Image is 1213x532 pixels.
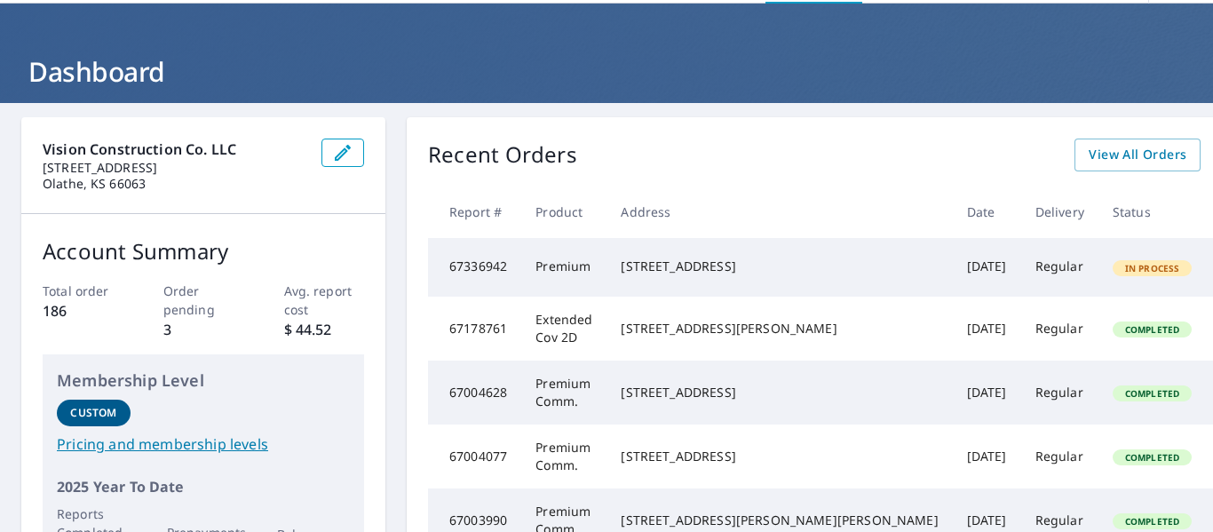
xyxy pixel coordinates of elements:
span: Completed [1114,451,1190,464]
a: Pricing and membership levels [57,433,350,455]
p: 3 [163,319,244,340]
td: [DATE] [953,425,1021,488]
span: Completed [1114,387,1190,400]
td: 67178761 [428,297,521,361]
div: [STREET_ADDRESS][PERSON_NAME] [621,320,938,337]
th: Product [521,186,606,238]
p: 2025 Year To Date [57,476,350,497]
p: Vision Construction Co. LLC [43,139,307,160]
p: 186 [43,300,123,322]
span: In Process [1114,262,1191,274]
td: Regular [1021,425,1098,488]
th: Status [1098,186,1207,238]
div: [STREET_ADDRESS][PERSON_NAME][PERSON_NAME] [621,512,938,529]
td: [DATE] [953,297,1021,361]
td: 67004628 [428,361,521,425]
span: Completed [1114,323,1190,336]
p: Total order [43,282,123,300]
div: [STREET_ADDRESS] [621,448,938,465]
p: Recent Orders [428,139,577,171]
th: Report # [428,186,521,238]
td: 67336942 [428,238,521,297]
p: Order pending [163,282,244,319]
th: Delivery [1021,186,1098,238]
h1: Dashboard [21,53,1192,90]
td: [DATE] [953,238,1021,297]
div: [STREET_ADDRESS] [621,258,938,275]
td: Premium Comm. [521,361,606,425]
td: Regular [1021,238,1098,297]
p: Membership Level [57,369,350,393]
p: Avg. report cost [284,282,365,319]
span: View All Orders [1089,144,1186,166]
p: Account Summary [43,235,364,267]
div: [STREET_ADDRESS] [621,384,938,401]
p: [STREET_ADDRESS] [43,160,307,176]
td: Premium [521,238,606,297]
p: Olathe, KS 66063 [43,176,307,192]
p: $ 44.52 [284,319,365,340]
p: Custom [70,405,116,421]
td: Premium Comm. [521,425,606,488]
a: View All Orders [1074,139,1201,171]
td: Regular [1021,361,1098,425]
th: Address [606,186,952,238]
td: Regular [1021,297,1098,361]
th: Date [953,186,1021,238]
td: Extended Cov 2D [521,297,606,361]
td: [DATE] [953,361,1021,425]
td: 67004077 [428,425,521,488]
span: Completed [1114,515,1190,528]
